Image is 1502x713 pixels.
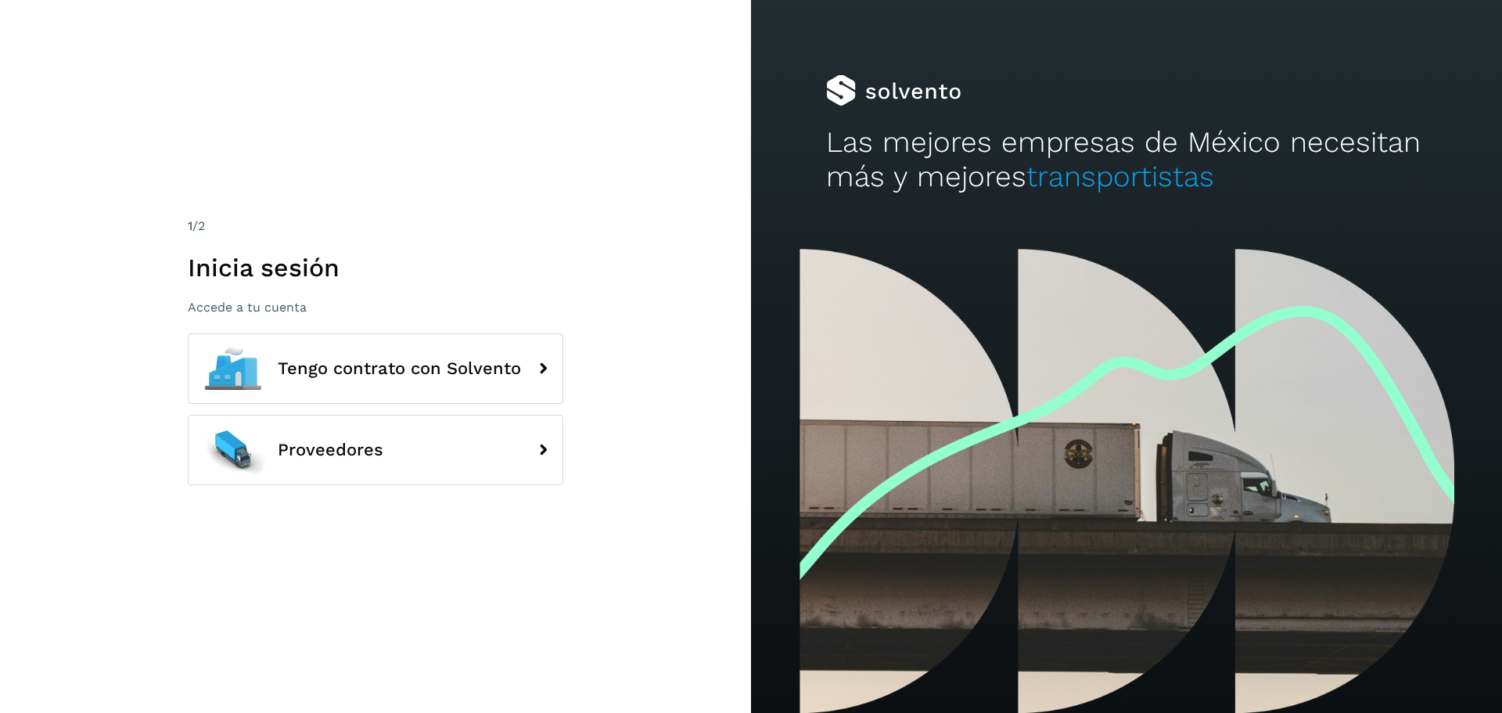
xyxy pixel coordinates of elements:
h2: Las mejores empresas de México necesitan más y mejores [826,125,1427,195]
span: Proveedores [278,441,383,459]
div: /2 [188,217,563,236]
button: Proveedores [188,415,563,485]
h1: Inicia sesión [188,253,563,283]
span: transportistas [1026,160,1214,193]
p: Accede a tu cuenta [188,300,563,315]
span: 1 [188,218,192,233]
button: Tengo contrato con Solvento [188,333,563,404]
span: Tengo contrato con Solvento [278,359,521,378]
